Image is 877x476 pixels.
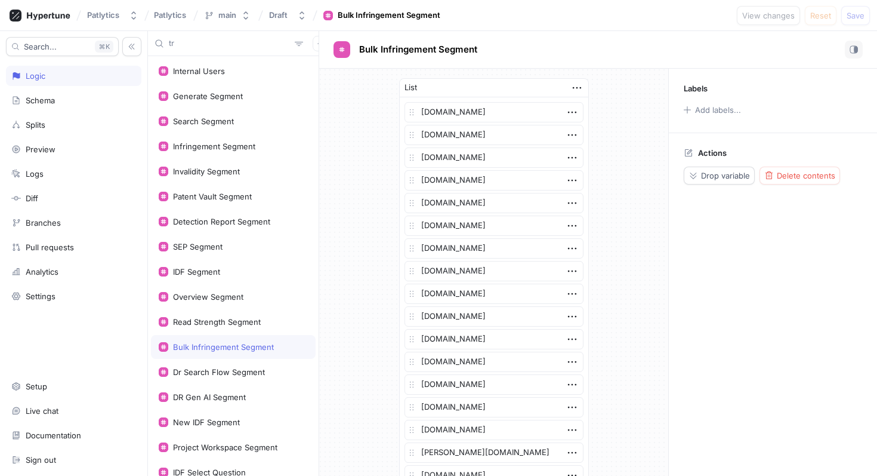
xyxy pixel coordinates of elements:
div: main [218,10,236,20]
div: Invalidity Segment [173,167,240,176]
textarea: [DOMAIN_NAME] [404,238,583,259]
span: Save [847,12,864,19]
div: Branches [26,218,61,228]
div: IDF Segment [173,267,220,277]
textarea: [DOMAIN_NAME] [404,397,583,417]
div: Read Strength Segment [173,317,261,327]
div: DR Gen AI Segment [173,392,246,402]
button: Patlytics [82,5,143,25]
button: Draft [264,5,311,25]
div: Schema [26,96,55,105]
div: Patent Vault Segment [173,192,252,201]
button: Reset [805,6,836,25]
div: Sign out [26,455,56,465]
div: New IDF Segment [173,417,240,427]
div: Logs [26,169,44,179]
textarea: [DOMAIN_NAME] [404,216,583,236]
button: Save [841,6,870,25]
div: K [95,41,113,53]
div: Bulk Infringement Segment [173,342,274,352]
div: Draft [269,10,288,20]
button: Search...K [6,37,119,56]
div: Bulk Infringement Segment [338,10,440,22]
div: Overview Segment [173,292,243,302]
textarea: [DOMAIN_NAME] [404,420,583,440]
button: Add labels... [680,102,744,118]
div: Preview [26,145,55,154]
span: Search... [24,43,57,50]
button: Drop variable [684,167,755,185]
span: View changes [742,12,795,19]
span: Delete contents [777,172,835,179]
div: Diff [26,194,38,203]
div: List [404,82,417,94]
div: Infringement Segment [173,142,255,151]
span: Drop variable [701,172,750,179]
textarea: [PERSON_NAME][DOMAIN_NAME] [404,443,583,463]
div: Detection Report Segment [173,217,270,226]
span: Bulk Infringement Segment [359,45,477,54]
div: Project Workspace Segment [173,443,277,452]
div: SEP Segment [173,242,223,251]
div: Splits [26,120,45,130]
div: Dr Search Flow Segment [173,367,265,377]
div: Internal Users [173,66,225,76]
div: Generate Segment [173,91,243,101]
textarea: [DOMAIN_NAME] [404,306,583,327]
div: Patlytics [87,10,119,20]
a: Documentation [6,425,141,446]
p: Labels [684,84,708,93]
textarea: [DOMAIN_NAME] [404,193,583,213]
textarea: [DOMAIN_NAME] [404,148,583,168]
div: Documentation [26,431,81,440]
button: View changes [737,6,800,25]
button: main [199,5,255,25]
textarea: [DOMAIN_NAME] [404,374,583,395]
div: Settings [26,291,55,301]
div: Add labels... [695,106,741,114]
textarea: [DOMAIN_NAME] [404,261,583,281]
textarea: [DOMAIN_NAME] [404,329,583,349]
div: Live chat [26,406,58,416]
textarea: [DOMAIN_NAME] [404,125,583,145]
button: Delete contents [759,167,840,185]
div: Logic [26,71,45,81]
textarea: [DOMAIN_NAME] [404,170,583,191]
textarea: [DOMAIN_NAME] [404,352,583,372]
textarea: [DOMAIN_NAME] [404,284,583,304]
div: Pull requests [26,242,74,252]
input: Search... [169,38,290,50]
div: Setup [26,382,47,391]
span: Patlytics [154,11,186,19]
div: Search Segment [173,116,234,126]
p: Actions [698,148,727,158]
textarea: [DOMAIN_NAME] [404,102,583,122]
div: Analytics [26,267,58,277]
span: Reset [810,12,831,19]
